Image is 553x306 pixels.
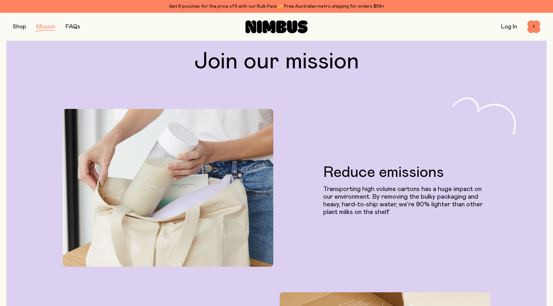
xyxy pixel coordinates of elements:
a: FAQs [66,24,80,30]
a: Mission [36,24,55,30]
h2: Join our mission [19,50,534,73]
p: Transporting high volume cartons has a huge impact on our environment. By removing the bulky pack... [323,185,491,216]
h3: Reduce emissions [323,165,491,180]
div: Get 6 pouches for the price of 5 with our Bulk Pack ✨ Free Australian metro shipping for orders $59+ [13,3,540,10]
a: Log In [501,24,517,30]
img: Placing Nimbus Shaker Bottle in tote bag [63,109,273,267]
button: 1 [527,20,540,33]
